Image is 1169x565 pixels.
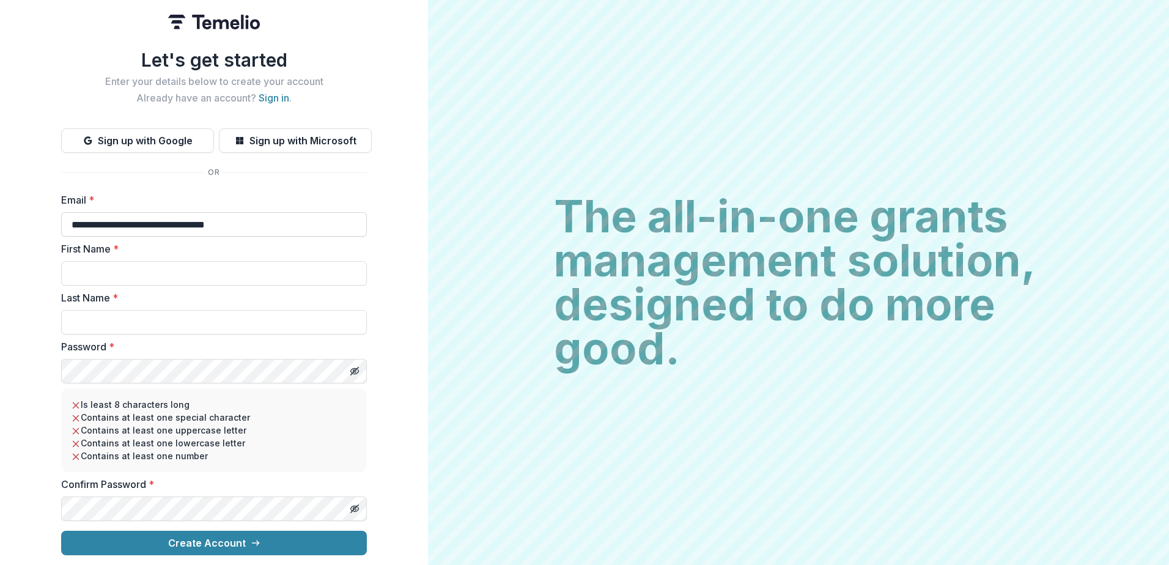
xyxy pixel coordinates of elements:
button: Create Account [61,531,367,555]
li: Contains at least one lowercase letter [71,437,357,449]
button: Toggle password visibility [345,499,364,519]
h2: Already have an account? . [61,92,367,104]
button: Toggle password visibility [345,361,364,381]
li: Contains at least one number [71,449,357,462]
label: Last Name [61,290,360,305]
label: Password [61,339,360,354]
button: Sign up with Google [61,128,214,153]
img: Temelio [168,15,260,29]
h1: Let's get started [61,49,367,71]
label: Email [61,193,360,207]
label: First Name [61,242,360,256]
li: Contains at least one uppercase letter [71,424,357,437]
button: Sign up with Microsoft [219,128,372,153]
a: Sign in [259,92,289,104]
label: Confirm Password [61,477,360,492]
li: Is least 8 characters long [71,398,357,411]
h2: Enter your details below to create your account [61,76,367,87]
li: Contains at least one special character [71,411,357,424]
